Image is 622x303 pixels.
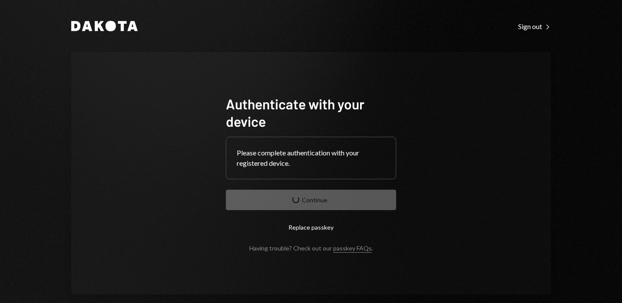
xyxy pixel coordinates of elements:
[518,22,551,31] div: Sign out
[226,95,396,130] h1: Authenticate with your device
[249,244,373,252] div: Having trouble? Check out our .
[226,217,396,237] button: Replace passkey
[333,244,372,253] a: passkey FAQs
[237,148,385,168] div: Please complete authentication with your registered device.
[518,21,551,31] a: Sign out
